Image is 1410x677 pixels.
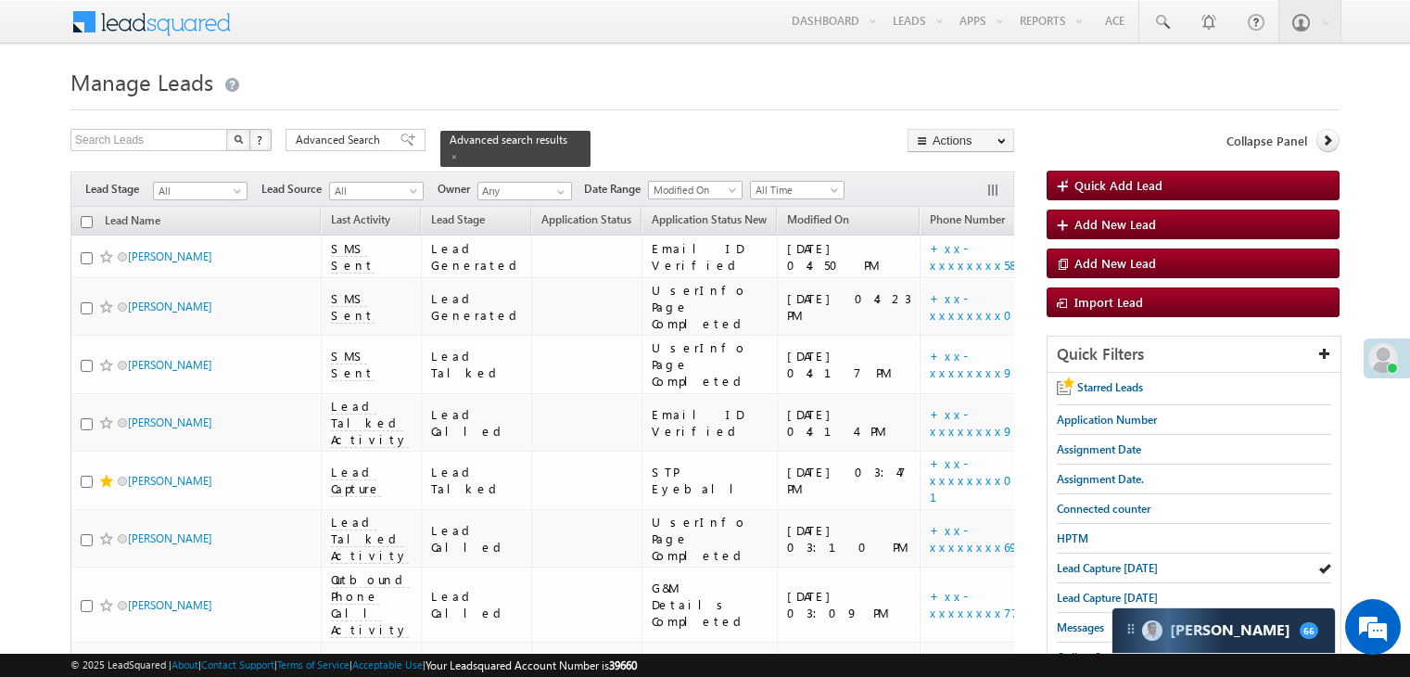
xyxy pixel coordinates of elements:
img: Carter [1142,620,1162,641]
span: Starred Leads [1077,380,1143,394]
img: Search [234,134,243,144]
div: [DATE] 04:50 PM [787,240,911,274]
span: Connected counter [1057,502,1150,516]
div: [DATE] 03:10 PM [787,522,911,556]
div: [DATE] 04:23 PM [787,290,911,324]
div: [DATE] 04:17 PM [787,348,911,381]
span: Application Status [541,212,631,226]
span: Date Range [584,181,648,198]
span: Lead Capture [DATE] [1057,591,1158,605]
a: All [153,182,248,200]
span: Lead Stage [85,181,153,198]
span: Carter [1170,621,1290,639]
a: [PERSON_NAME] [128,598,212,612]
span: Messages [1057,620,1104,634]
div: STP Eyeball [652,464,769,497]
div: UserInfo Page Completed [652,282,769,332]
span: Add New Lead [1074,216,1156,232]
button: ? [249,129,272,151]
div: Lead Talked [431,464,524,497]
a: Lead Name [95,211,170,235]
span: Application Status New [652,212,767,226]
a: +xx-xxxxxxxx99 [930,348,1024,380]
input: Type to Search [477,182,572,200]
a: +xx-xxxxxxxx69 [930,522,1020,555]
span: Lead Talked Activity [331,514,409,564]
a: About [171,658,198,671]
span: ? [257,132,265,147]
a: +xx-xxxxxxxx77 [930,588,1019,620]
span: SMS Sent [331,290,375,324]
div: UserInfo Page Completed [652,514,769,564]
button: Actions [908,129,1014,152]
span: Outbound Phone Call Activity [331,571,410,638]
a: Modified On [648,181,743,199]
span: Advanced search results [450,133,567,147]
span: All [154,183,242,199]
span: Add New Lead [1074,255,1156,271]
span: Lead Source [261,181,329,198]
a: Acceptable Use [352,658,423,671]
a: All Time [750,181,845,199]
a: Application Status New [642,210,776,234]
a: Lead Stage [422,210,494,234]
div: UserInfo Page Completed [652,339,769,390]
span: Assignment Date [1057,442,1141,456]
a: Phone Number [921,210,1014,234]
div: Lead Called [431,522,524,556]
a: [PERSON_NAME] [128,415,212,429]
a: [PERSON_NAME] [128,531,212,545]
span: Modified On [649,182,737,198]
img: carter-drag [1124,621,1138,636]
div: Lead Generated [431,290,524,324]
a: Application Status [532,210,641,234]
div: Lead Called [431,406,524,440]
div: Lead Generated [431,240,524,274]
a: [PERSON_NAME] [128,358,212,372]
span: Application Number [1057,413,1157,427]
span: All [330,183,418,199]
div: carter-dragCarter[PERSON_NAME]66 [1111,607,1336,654]
a: [PERSON_NAME] [128,300,212,313]
span: Collapse Panel [1226,133,1307,149]
div: [DATE] 04:14 PM [787,406,911,440]
div: G&M Details Completed [652,580,769,630]
a: Show All Items [547,183,570,201]
span: Phone Number [930,212,1005,226]
span: Lead Talked Activity [331,398,409,448]
a: Modified On [778,210,858,234]
div: Email ID Verified [652,406,769,440]
span: Lead Capture [331,464,381,497]
span: All Time [751,182,839,198]
a: Terms of Service [277,658,349,671]
input: Check all records [81,216,93,228]
div: Email ID Verified [652,240,769,274]
div: Lead Talked [431,348,524,381]
div: Lead Called [431,588,524,621]
span: Import Lead [1074,294,1143,310]
span: 66 [1300,622,1318,639]
span: Lead Stage [431,212,485,226]
a: Last Activity [322,210,400,234]
span: 39660 [609,658,637,672]
span: SMS Sent [331,240,375,274]
div: [DATE] 03:47 PM [787,464,911,497]
span: Quick Add Lead [1074,177,1162,193]
span: Owner [438,181,477,198]
span: SMS Sent [331,348,375,381]
a: +xx-xxxxxxxx58 [930,240,1021,273]
div: [DATE] 03:09 PM [787,588,911,621]
a: [PERSON_NAME] [128,249,212,263]
span: Your Leadsquared Account Number is [426,658,637,672]
span: Manage Leads [70,67,213,96]
span: Assignment Date. [1057,472,1144,486]
a: [PERSON_NAME] [128,474,212,488]
span: Advanced Search [296,132,386,148]
span: HPTM [1057,531,1088,545]
a: +xx-xxxxxxxx00 [930,290,1043,323]
span: © 2025 LeadSquared | | | | | [70,657,637,674]
a: Contact Support [201,658,274,671]
a: All [329,182,424,200]
div: Quick Filters [1048,337,1340,373]
span: Modified On [787,212,849,226]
